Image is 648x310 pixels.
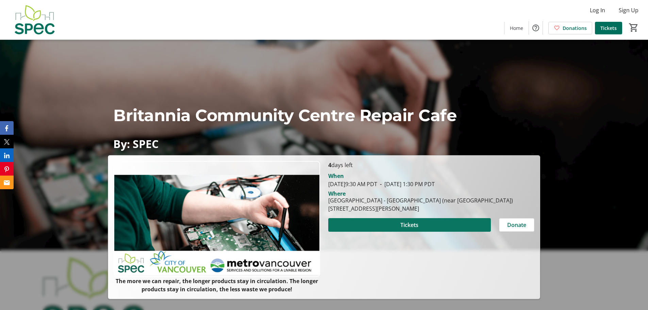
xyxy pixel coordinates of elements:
[590,6,605,14] span: Log In
[113,105,456,125] sup: Britannia Community Centre Repair Cafe
[619,6,638,14] span: Sign Up
[328,161,534,169] p: days left
[4,3,65,37] img: SPEC's Logo
[328,180,377,188] span: [DATE] 9:30 AM PDT
[584,5,611,16] button: Log In
[377,180,435,188] span: [DATE] 1:30 PM PDT
[595,22,622,34] a: Tickets
[328,196,513,205] div: [GEOGRAPHIC_DATA] - [GEOGRAPHIC_DATA] (near [GEOGRAPHIC_DATA])
[504,22,529,34] a: Home
[328,205,513,213] div: [STREET_ADDRESS][PERSON_NAME]
[328,161,331,169] span: 4
[400,221,418,229] span: Tickets
[377,180,384,188] span: -
[113,138,534,150] p: By: SPEC
[499,218,534,232] button: Donate
[600,25,617,32] span: Tickets
[529,21,543,35] button: Help
[328,191,346,196] div: Where
[510,25,523,32] span: Home
[548,22,592,34] a: Donations
[116,277,318,293] strong: The more we can repair, the longer products stay in circulation. The longer products stay in circ...
[613,5,644,16] button: Sign Up
[114,161,320,277] img: Campaign CTA Media Photo
[507,221,526,229] span: Donate
[563,25,587,32] span: Donations
[328,218,491,232] button: Tickets
[328,172,344,180] div: When
[628,21,640,34] button: Cart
